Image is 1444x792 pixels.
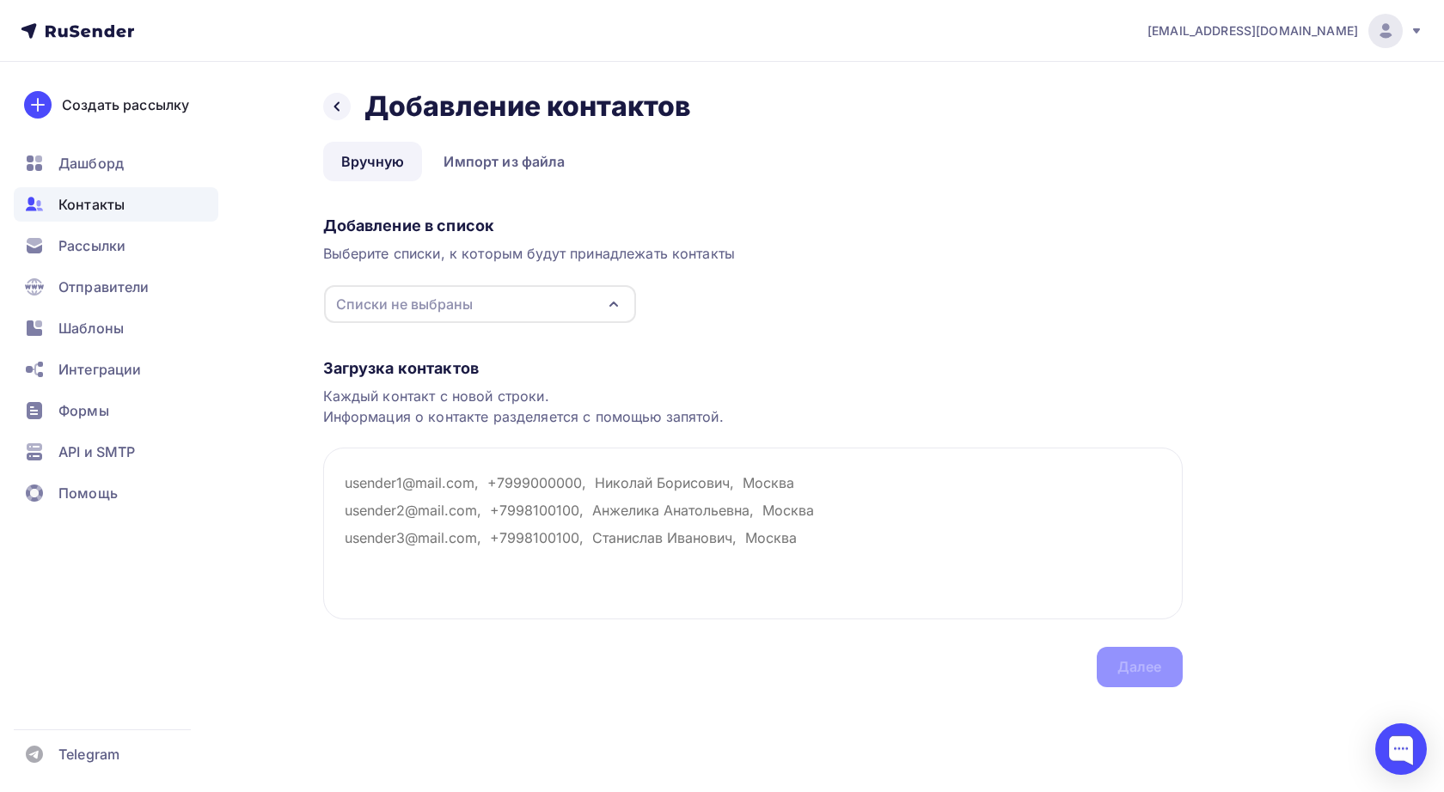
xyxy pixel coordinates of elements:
span: Telegram [58,744,119,765]
div: Добавление в список [323,216,1183,236]
span: Отправители [58,277,150,297]
span: Рассылки [58,235,125,256]
button: Списки не выбраны [323,284,637,324]
span: API и SMTP [58,442,135,462]
span: Контакты [58,194,125,215]
div: Создать рассылку [62,94,189,115]
a: Формы [14,393,218,428]
a: Импорт из файла [425,142,583,181]
a: Отправители [14,270,218,304]
a: Шаблоны [14,311,218,345]
a: Контакты [14,187,218,222]
a: Рассылки [14,228,218,263]
div: Каждый контакт с новой строки. Информация о контакте разделяется с помощью запятой. [323,386,1183,427]
div: Загрузка контактов [323,358,1183,379]
span: [EMAIL_ADDRESS][DOMAIN_NAME] [1147,22,1358,40]
div: Списки не выбраны [336,294,473,314]
span: Шаблоны [58,318,124,338]
div: Выберите списки, к которым будут принадлежать контакты [323,243,1183,264]
a: [EMAIL_ADDRESS][DOMAIN_NAME] [1147,14,1423,48]
h2: Добавление контактов [364,89,692,124]
span: Формы [58,400,109,421]
a: Дашборд [14,146,218,180]
span: Дашборд [58,153,124,174]
span: Помощь [58,483,118,503]
span: Интеграции [58,359,141,380]
a: Вручную [323,142,423,181]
